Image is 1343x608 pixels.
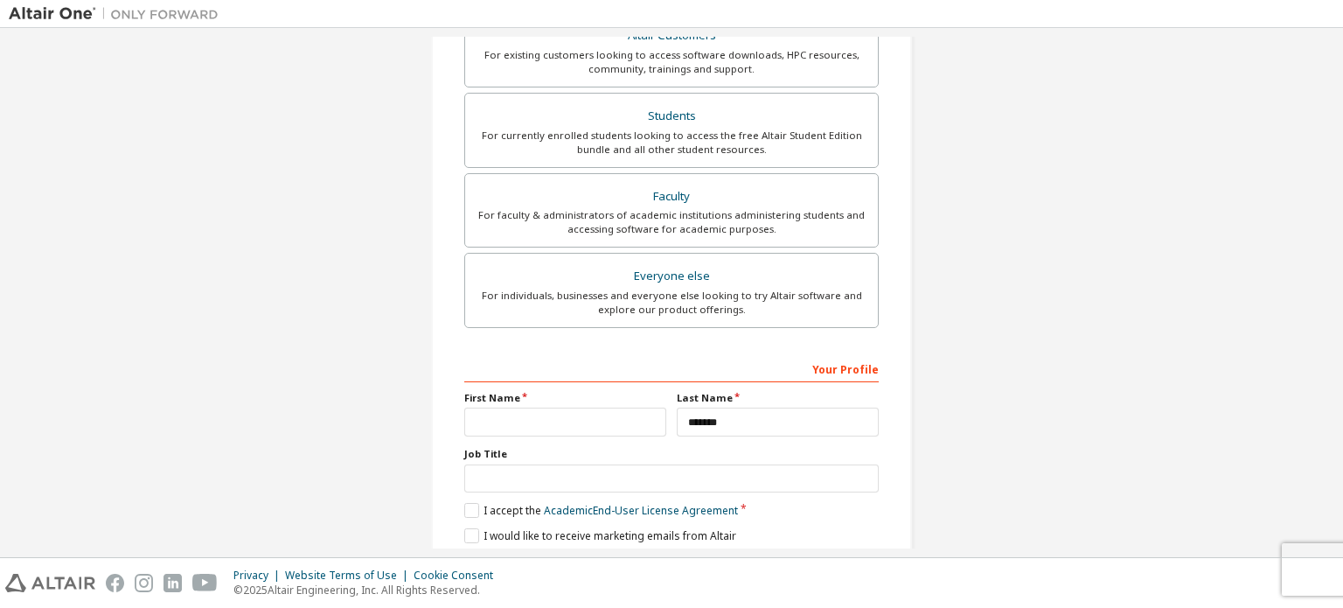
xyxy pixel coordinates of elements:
div: Website Terms of Use [285,569,414,583]
div: Faculty [476,185,867,209]
label: I would like to receive marketing emails from Altair [464,528,736,543]
img: instagram.svg [135,574,153,592]
img: linkedin.svg [164,574,182,592]
img: youtube.svg [192,574,218,592]
img: altair_logo.svg [5,574,95,592]
label: First Name [464,391,666,405]
a: Academic End-User License Agreement [544,503,738,518]
div: Students [476,104,867,129]
img: Altair One [9,5,227,23]
div: Privacy [233,569,285,583]
div: Cookie Consent [414,569,504,583]
img: facebook.svg [106,574,124,592]
label: I accept the [464,503,738,518]
div: For individuals, businesses and everyone else looking to try Altair software and explore our prod... [476,289,867,317]
label: Last Name [677,391,879,405]
p: © 2025 Altair Engineering, Inc. All Rights Reserved. [233,583,504,598]
div: Everyone else [476,264,867,289]
div: For currently enrolled students looking to access the free Altair Student Edition bundle and all ... [476,129,867,157]
div: For existing customers looking to access software downloads, HPC resources, community, trainings ... [476,48,867,76]
div: Your Profile [464,354,879,382]
label: Job Title [464,447,879,461]
div: For faculty & administrators of academic institutions administering students and accessing softwa... [476,208,867,236]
